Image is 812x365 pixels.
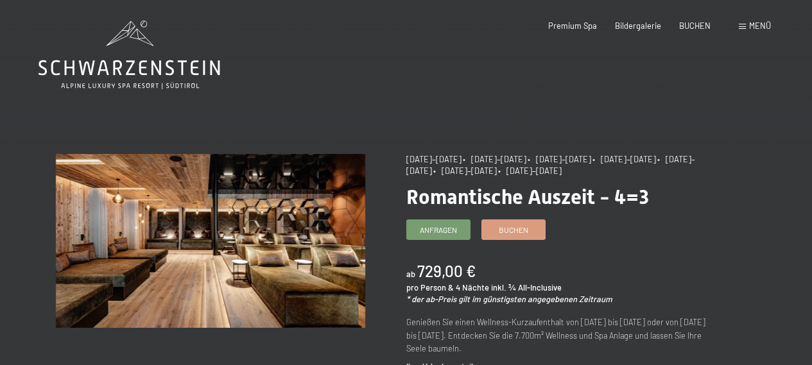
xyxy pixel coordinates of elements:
[615,21,661,31] a: Bildergalerie
[592,154,656,164] span: • [DATE]–[DATE]
[406,316,716,355] p: Genießen Sie einen Wellness-Kurzaufenthalt von [DATE] bis [DATE] oder von [DATE] bis [DATE]. Entd...
[482,220,545,239] a: Buchen
[463,154,526,164] span: • [DATE]–[DATE]
[417,262,476,280] b: 729,00 €
[406,154,462,164] span: [DATE]–[DATE]
[749,21,771,31] span: Menü
[528,154,591,164] span: • [DATE]–[DATE]
[406,154,695,176] span: • [DATE]–[DATE]
[56,154,365,328] img: Romantische Auszeit - 4=3
[491,282,562,293] span: inkl. ¾ All-Inclusive
[406,269,415,279] span: ab
[406,282,454,293] span: pro Person &
[433,166,497,176] span: • [DATE]–[DATE]
[548,21,597,31] a: Premium Spa
[679,21,711,31] a: BUCHEN
[407,220,470,239] a: Anfragen
[406,185,649,209] span: Romantische Auszeit - 4=3
[499,225,528,235] span: Buchen
[420,225,457,235] span: Anfragen
[456,282,489,293] span: 4 Nächte
[498,166,562,176] span: • [DATE]–[DATE]
[406,294,612,304] em: * der ab-Preis gilt im günstigsten angegebenen Zeitraum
